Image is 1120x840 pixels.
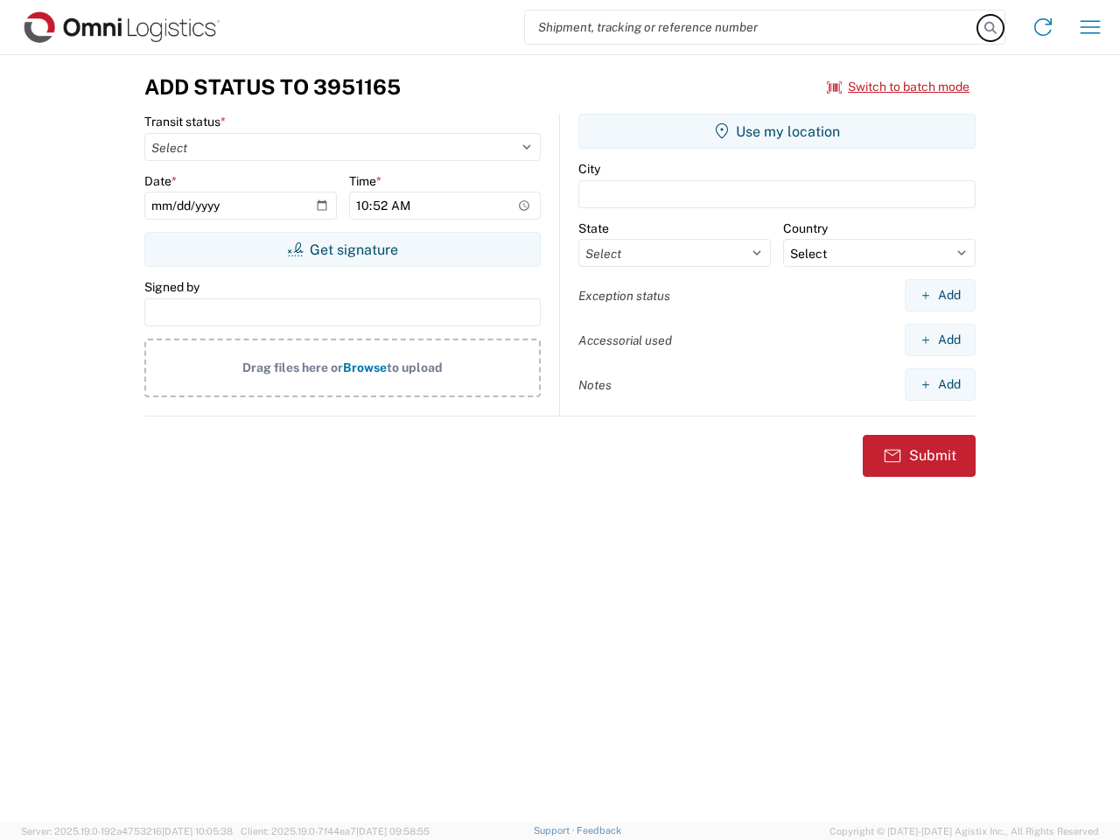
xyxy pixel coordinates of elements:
[241,826,430,836] span: Client: 2025.19.0-7f44ea7
[387,360,443,374] span: to upload
[356,826,430,836] span: [DATE] 09:58:55
[349,173,381,189] label: Time
[905,279,976,311] button: Add
[578,114,976,149] button: Use my location
[827,73,969,101] button: Switch to batch mode
[525,10,978,44] input: Shipment, tracking or reference number
[144,232,541,267] button: Get signature
[578,377,612,393] label: Notes
[343,360,387,374] span: Browse
[578,332,672,348] label: Accessorial used
[577,825,621,836] a: Feedback
[578,288,670,304] label: Exception status
[144,279,199,295] label: Signed by
[534,825,577,836] a: Support
[905,368,976,401] button: Add
[242,360,343,374] span: Drag files here or
[829,823,1099,839] span: Copyright © [DATE]-[DATE] Agistix Inc., All Rights Reserved
[162,826,233,836] span: [DATE] 10:05:38
[144,173,177,189] label: Date
[578,161,600,177] label: City
[863,435,976,477] button: Submit
[905,324,976,356] button: Add
[21,826,233,836] span: Server: 2025.19.0-192a4753216
[783,220,828,236] label: Country
[578,220,609,236] label: State
[144,114,226,129] label: Transit status
[144,74,401,100] h3: Add Status to 3951165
